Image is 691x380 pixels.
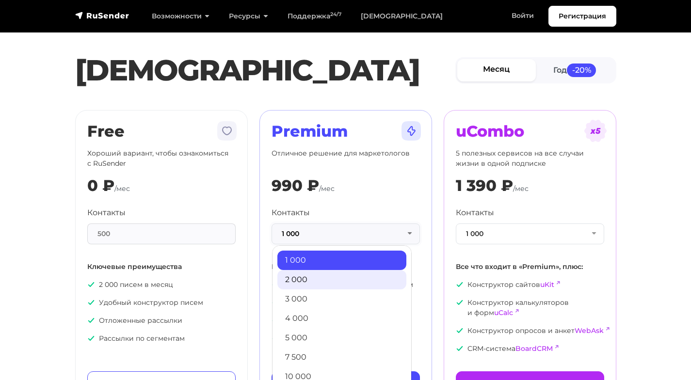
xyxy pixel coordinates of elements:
a: 3 000 [277,289,406,309]
a: Год [536,59,614,81]
button: 1 000 [456,223,604,244]
button: 1 000 [272,223,420,244]
label: Контакты [272,207,310,219]
p: Конструктор сайтов [456,280,604,290]
a: 4 000 [277,309,406,328]
div: 990 ₽ [272,176,319,195]
img: icon-ok.svg [272,281,279,288]
img: icon-ok.svg [456,345,464,352]
img: icon-ok.svg [456,299,464,306]
a: Поддержка24/7 [278,6,351,26]
span: /мес [319,184,335,193]
a: 1 000 [277,251,406,270]
a: BoardCRM [515,344,553,353]
img: icon-ok.svg [272,299,279,306]
a: Войти [502,6,544,26]
img: RuSender [75,11,129,20]
p: Отложенные рассылки [87,316,236,326]
img: icon-ok.svg [87,299,95,306]
p: Приоритетная поддержка [272,298,420,308]
p: Ключевые преимущества [87,262,236,272]
p: Помощь с импортом базы [272,316,420,326]
h1: [DEMOGRAPHIC_DATA] [75,53,455,88]
a: uCalc [494,308,513,317]
p: Все что входит в «Free», плюс: [272,262,420,272]
p: 2 000 писем в месяц [87,280,236,290]
img: icon-ok.svg [272,334,279,342]
img: icon-ok.svg [87,281,95,288]
div: 0 ₽ [87,176,114,195]
span: /мес [513,184,529,193]
div: 1 390 ₽ [456,176,513,195]
span: -20% [567,63,596,77]
img: icon-ok.svg [272,317,279,324]
sup: 24/7 [330,11,341,17]
span: /мес [114,184,130,193]
img: icon-ok.svg [87,334,95,342]
p: Конструктор калькуляторов и форм [456,298,604,318]
p: CRM-система [456,344,604,354]
h2: Free [87,122,236,141]
img: icon-ok.svg [87,317,95,324]
img: icon-ok.svg [456,281,464,288]
h2: uCombo [456,122,604,141]
img: tarif-free.svg [215,119,239,142]
p: Приоритетная модерация [272,333,420,344]
a: 5 000 [277,328,406,348]
img: tarif-ucombo.svg [584,119,607,142]
p: Рассылки по сегментам [87,333,236,344]
a: 7 500 [277,348,406,367]
p: Хороший вариант, чтобы ознакомиться с RuSender [87,148,236,169]
p: Конструктор опросов и анкет [456,326,604,336]
a: [DEMOGRAPHIC_DATA] [351,6,452,26]
img: tarif-premium.svg [400,119,423,142]
p: Неограниченное количество писем [272,280,420,290]
p: 5 полезных сервисов на все случаи жизни в одной подписке [456,148,604,169]
label: Контакты [87,207,126,219]
p: Все что входит в «Premium», плюс: [456,262,604,272]
label: Контакты [456,207,494,219]
a: Возможности [142,6,219,26]
p: Отличное решение для маркетологов [272,148,420,169]
a: Регистрация [548,6,616,27]
a: Месяц [457,59,536,81]
a: 2 000 [277,270,406,289]
a: WebAsk [575,326,604,335]
a: Ресурсы [219,6,278,26]
img: icon-ok.svg [456,327,464,334]
a: uKit [540,280,554,289]
h2: Premium [272,122,420,141]
p: Удобный конструктор писем [87,298,236,308]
